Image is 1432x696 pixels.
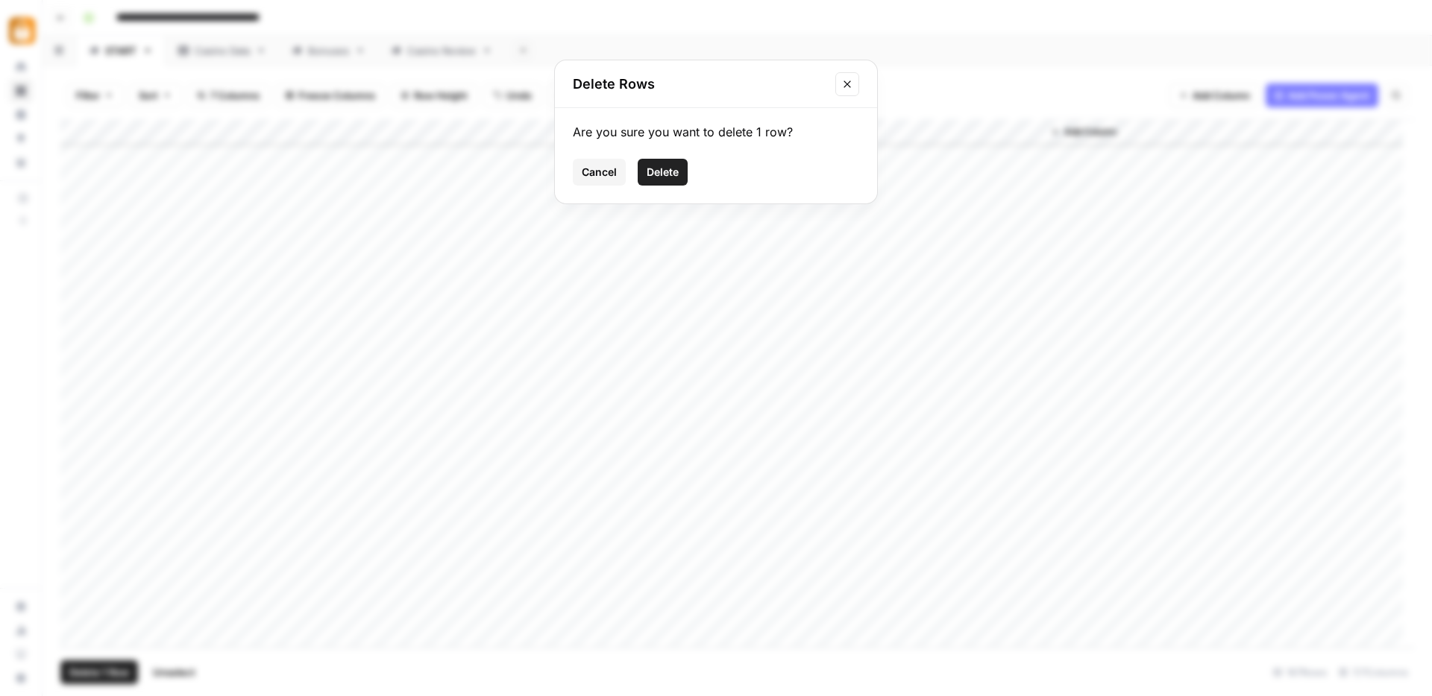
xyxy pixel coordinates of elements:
[647,165,679,180] span: Delete
[573,74,826,95] h2: Delete Rows
[638,159,688,186] button: Delete
[835,72,859,96] button: Close modal
[582,165,617,180] span: Cancel
[573,159,626,186] button: Cancel
[573,123,859,141] div: Are you sure you want to delete 1 row?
